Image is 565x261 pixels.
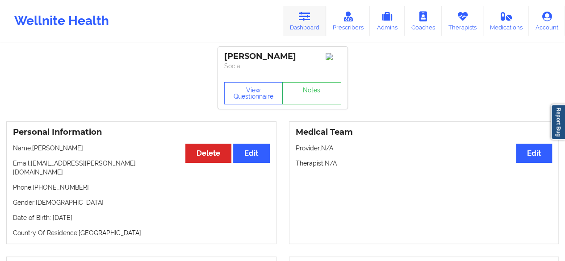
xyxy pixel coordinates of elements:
img: Image%2Fplaceholer-image.png [326,53,341,60]
p: Therapist: N/A [296,159,552,168]
button: Edit [516,144,552,163]
h3: Medical Team [296,127,552,137]
p: Provider: N/A [296,144,552,153]
button: Edit [233,144,269,163]
div: [PERSON_NAME] [224,51,341,62]
p: Email: [EMAIL_ADDRESS][PERSON_NAME][DOMAIN_NAME] [13,159,270,177]
p: Country Of Residence: [GEOGRAPHIC_DATA] [13,228,270,237]
a: Medications [483,6,529,36]
a: Therapists [442,6,483,36]
a: Notes [282,82,341,104]
h3: Personal Information [13,127,270,137]
a: Account [529,6,565,36]
p: Social [224,62,341,70]
a: Prescribers [326,6,370,36]
button: Delete [185,144,231,163]
p: Gender: [DEMOGRAPHIC_DATA] [13,198,270,207]
p: Date of Birth: [DATE] [13,213,270,222]
p: Phone: [PHONE_NUMBER] [13,183,270,192]
a: Report Bug [551,104,565,140]
a: Dashboard [283,6,326,36]
a: Admins [370,6,405,36]
p: Name: [PERSON_NAME] [13,144,270,153]
button: View Questionnaire [224,82,283,104]
a: Coaches [405,6,442,36]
